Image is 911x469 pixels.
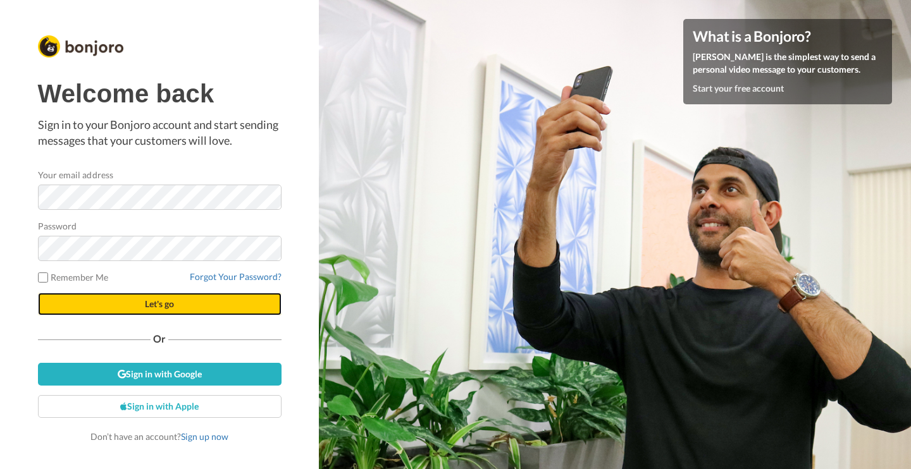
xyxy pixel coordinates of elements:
[145,298,174,309] span: Let's go
[38,293,282,315] button: Let's go
[38,395,282,418] a: Sign in with Apple
[38,80,282,107] h1: Welcome back
[38,219,77,233] label: Password
[190,271,282,282] a: Forgot Your Password?
[38,271,109,284] label: Remember Me
[181,431,228,442] a: Sign up now
[38,168,113,181] label: Your email address
[151,334,168,343] span: Or
[38,363,282,386] a: Sign in with Google
[693,28,883,44] h4: What is a Bonjoro?
[38,272,48,283] input: Remember Me
[693,83,784,94] a: Start your free account
[90,431,228,442] span: Don’t have an account?
[38,117,282,149] p: Sign in to your Bonjoro account and start sending messages that your customers will love.
[693,51,883,76] p: [PERSON_NAME] is the simplest way to send a personal video message to your customers.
